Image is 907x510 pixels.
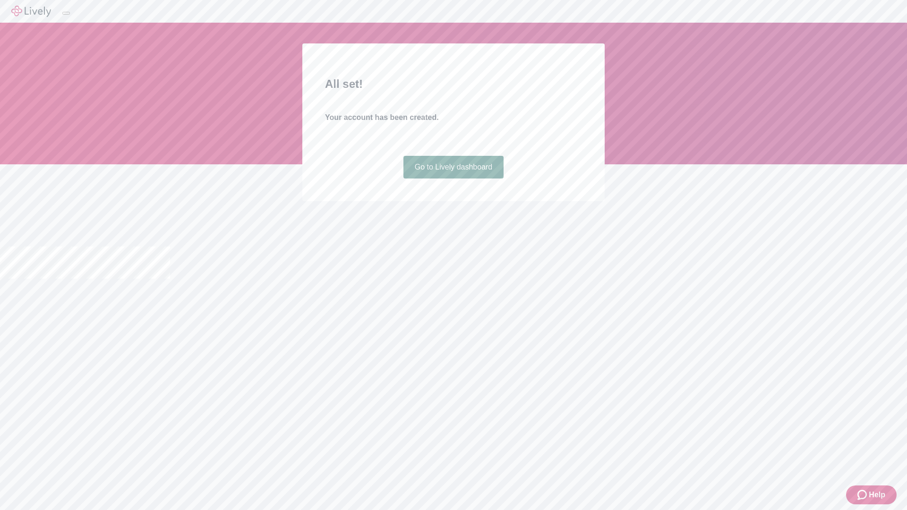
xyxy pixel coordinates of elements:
[62,12,70,15] button: Log out
[857,489,869,501] svg: Zendesk support icon
[325,112,582,123] h4: Your account has been created.
[403,156,504,178] a: Go to Lively dashboard
[325,76,582,93] h2: All set!
[846,485,897,504] button: Zendesk support iconHelp
[11,6,51,17] img: Lively
[869,489,885,501] span: Help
